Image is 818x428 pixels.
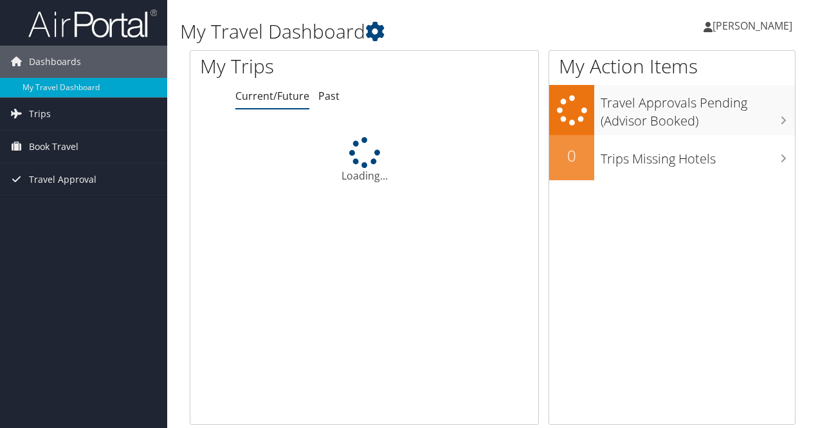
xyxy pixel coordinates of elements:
[713,19,792,33] span: [PERSON_NAME]
[704,6,805,45] a: [PERSON_NAME]
[180,18,597,45] h1: My Travel Dashboard
[318,89,340,103] a: Past
[549,53,795,80] h1: My Action Items
[601,88,795,130] h3: Travel Approvals Pending (Advisor Booked)
[190,137,538,183] div: Loading...
[29,163,96,196] span: Travel Approval
[200,53,384,80] h1: My Trips
[28,8,157,39] img: airportal-logo.png
[29,98,51,130] span: Trips
[549,85,795,135] a: Travel Approvals Pending (Advisor Booked)
[549,135,795,180] a: 0Trips Missing Hotels
[29,131,78,163] span: Book Travel
[549,145,594,167] h2: 0
[235,89,309,103] a: Current/Future
[601,144,795,168] h3: Trips Missing Hotels
[29,46,81,78] span: Dashboards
